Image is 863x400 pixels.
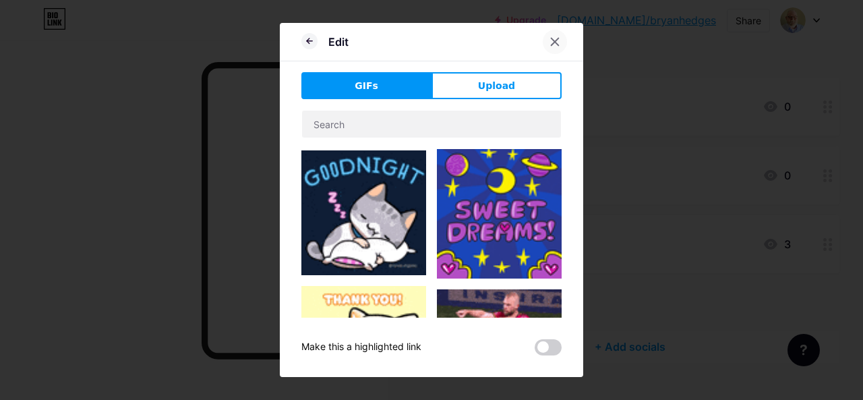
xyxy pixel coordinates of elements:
[431,72,562,99] button: Upload
[301,150,426,275] img: Gihpy
[355,79,378,93] span: GIFs
[478,79,515,93] span: Upload
[437,289,562,362] img: Gihpy
[302,111,561,138] input: Search
[328,34,349,50] div: Edit
[301,72,431,99] button: GIFs
[301,339,421,355] div: Make this a highlighted link
[437,140,562,278] img: Gihpy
